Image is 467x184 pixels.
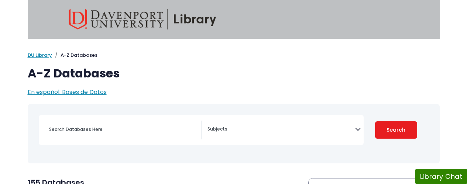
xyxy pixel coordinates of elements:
textarea: Search [207,127,355,133]
li: A-Z Databases [52,52,97,59]
img: Davenport University Library [69,9,216,29]
a: En español: Bases de Datos [28,88,107,96]
input: Search database by title or keyword [45,124,201,135]
button: Submit for Search Results [375,121,417,139]
nav: breadcrumb [28,52,440,59]
a: DU Library [28,52,52,59]
button: Library Chat [415,169,467,184]
nav: Search filters [28,104,440,163]
h1: A-Z Databases [28,66,440,80]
